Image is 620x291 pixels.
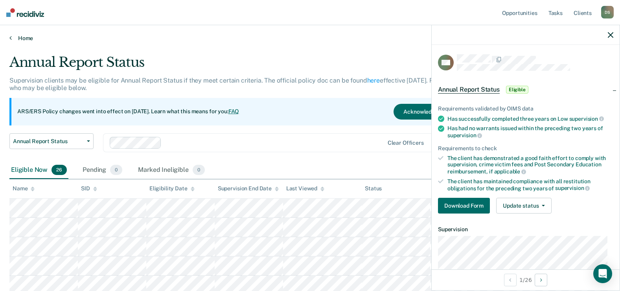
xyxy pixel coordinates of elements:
[601,6,614,18] div: D S
[447,132,482,138] span: supervision
[13,185,35,192] div: Name
[504,274,517,286] button: Previous Opportunity
[438,105,613,112] div: Requirements validated by OIMS data
[9,35,611,42] a: Home
[9,77,471,92] p: Supervision clients may be eligible for Annual Report Status if they meet certain criteria. The o...
[193,165,205,175] span: 0
[447,115,613,122] div: Has successfully completed three years on Low
[286,185,324,192] div: Last Viewed
[432,77,620,102] div: Annual Report StatusEligible
[388,140,424,146] div: Clear officers
[81,185,97,192] div: SID
[218,185,279,192] div: Supervision End Date
[535,274,547,286] button: Next Opportunity
[438,198,490,214] button: Download Form
[447,178,613,192] div: The client has maintained compliance with all restitution obligations for the preceding two years of
[496,198,552,214] button: Update status
[228,108,239,114] a: FAQ
[569,116,604,122] span: supervision
[593,264,612,283] div: Open Intercom Messenger
[17,108,239,116] p: ARS/ERS Policy changes went into effect on [DATE]. Learn what this means for you:
[506,86,528,94] span: Eligible
[81,162,124,179] div: Pending
[438,145,613,152] div: Requirements to check
[149,185,195,192] div: Eligibility Date
[136,162,206,179] div: Marked Ineligible
[494,168,526,175] span: applicable
[438,86,500,94] span: Annual Report Status
[6,8,44,17] img: Recidiviz
[555,185,590,191] span: supervision
[110,165,122,175] span: 0
[438,226,613,233] dt: Supervision
[9,162,68,179] div: Eligible Now
[447,155,613,175] div: The client has demonstrated a good faith effort to comply with supervision, crime victim fees and...
[394,104,468,120] button: Acknowledge & Close
[367,77,380,84] a: here
[432,269,620,290] div: 1 / 26
[9,54,475,77] div: Annual Report Status
[447,125,613,138] div: Has had no warrants issued within the preceding two years of
[52,165,67,175] span: 26
[365,185,382,192] div: Status
[438,198,493,214] a: Navigate to form link
[13,138,84,145] span: Annual Report Status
